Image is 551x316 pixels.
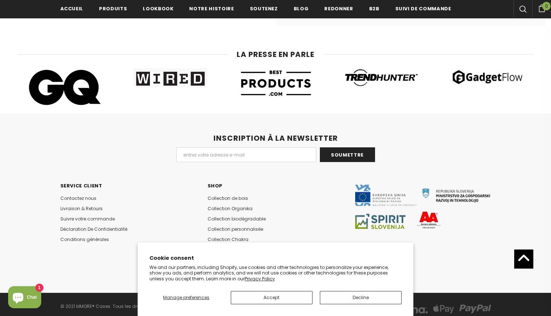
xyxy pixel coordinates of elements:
[60,236,109,243] span: Conditions générales
[459,305,491,313] img: paypal
[208,236,248,243] span: Collection Chakra
[134,68,207,87] img: Wired Logo
[149,254,402,262] h2: Cookie consent
[320,291,402,304] button: Decline
[324,5,353,12] span: Redonner
[355,203,491,209] a: Javni Razpis
[208,195,248,201] span: Collection de bois
[60,204,103,214] a: Livraison & Retours
[369,5,379,12] span: B2B
[208,193,248,204] a: Collection de bois
[208,204,252,214] a: Collection Organika
[208,216,266,222] span: Collection biodégradable
[60,226,127,232] span: Déclaration De Confidentialité
[60,234,109,245] a: Conditions générales
[208,205,252,212] span: Collection Organika
[28,68,102,106] img: GQ Logo
[208,224,263,234] a: Collection personnalisée
[60,193,96,204] a: Contactez nous
[208,214,266,224] a: Collection biodégradable
[208,182,223,189] span: SHOP
[60,5,84,12] span: Accueil
[231,291,312,304] button: Accept
[60,182,102,189] span: Service Client
[60,216,115,222] span: Suivre votre commande
[60,205,103,212] span: Livraison & Retours
[250,5,278,12] span: soutenez
[163,294,209,301] span: Manage preferences
[189,5,234,12] span: Notre histoire
[320,147,375,162] input: Soumettre
[6,286,43,310] inbox-online-store-chat: Shopify online store chat
[239,68,313,98] img: Best Products.com Logo
[208,226,263,232] span: Collection personnalisée
[542,2,551,10] span: 0
[294,5,309,12] span: Blog
[451,68,524,86] img: Gadget Flow Logo
[395,5,451,12] span: Suivi de commande
[149,265,402,282] p: We and our partners, including Shopify, use cookies and other technologies to personalize your ex...
[99,5,127,12] span: Produits
[60,195,96,201] span: Contactez nous
[208,234,248,245] a: Collection Chakra
[245,276,275,282] a: Privacy Policy
[433,305,454,313] img: apple_pay
[143,5,173,12] span: Lookbook
[60,214,115,224] a: Suivre votre commande
[355,184,491,229] img: Javni Razpis
[60,224,127,234] a: Déclaration De Confidentialité
[149,291,223,304] button: Manage preferences
[213,133,338,143] span: INSCRIPTION À LA NEWSLETTER
[60,301,270,312] div: © 2021 MMORE® Cases. Tous les droits sont réservés.
[237,49,314,60] span: LA PRESSE EN PARLE
[176,147,316,162] input: Email Address
[345,68,418,87] img: Trend Hunter Logo
[532,3,551,12] a: 0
